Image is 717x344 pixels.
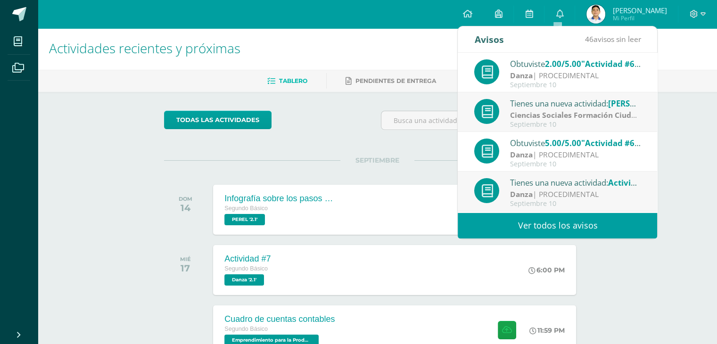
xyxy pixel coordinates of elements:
span: 46 [585,34,593,44]
div: 14 [179,202,192,213]
a: Pendientes de entrega [346,74,436,89]
span: Danza '2.1' [224,274,264,286]
span: "Actividad #6" [581,138,641,148]
img: d721c87aeb30ae18b338802b0a995f48.png [586,5,605,24]
div: 11:59 PM [529,326,565,335]
div: Cuadro de cuentas contables [224,314,335,324]
span: avisos sin leer [585,34,641,44]
div: | PROCEDIMENTAL [510,149,641,160]
a: todas las Actividades [164,111,272,129]
a: Ver todos los avisos [458,213,657,238]
strong: Danza [510,189,533,199]
div: Septiembre 10 [510,160,641,168]
span: SEPTIEMBRE [340,156,414,164]
div: Septiembre 10 [510,200,641,208]
div: MIÉ [180,256,191,262]
span: [PERSON_NAME] Cultural [608,98,707,109]
span: Pendientes de entrega [355,77,436,84]
div: 17 [180,262,191,274]
input: Busca una actividad próxima aquí... [381,111,590,130]
span: "Actividad #6" [581,58,641,69]
div: DOM [179,196,192,202]
div: 6:00 PM [528,266,565,274]
div: Obtuviste en [510,137,641,149]
span: Mi Perfil [612,14,667,22]
div: Obtuviste en [510,57,641,70]
span: PEREL '2.1' [224,214,265,225]
span: 2.00/5.00 [545,58,581,69]
div: Actividad #7 [224,254,271,264]
span: Segundo Básico [224,205,268,212]
span: Segundo Básico [224,326,268,332]
span: Actividad #7 [608,177,658,188]
strong: Danza [510,70,533,81]
div: | PROCEDIMENTAL [510,189,641,200]
div: Avisos [474,26,503,52]
a: Tablero [267,74,307,89]
div: Infografía sobre los pasos para una buena confesión [224,194,338,204]
span: Tablero [279,77,307,84]
div: | Declarativo [510,110,641,121]
div: Septiembre 10 [510,81,641,89]
div: Septiembre 10 [510,121,641,129]
span: Actividades recientes y próximas [49,39,240,57]
div: Tienes una nueva actividad: [510,97,641,109]
span: [PERSON_NAME] [612,6,667,15]
div: | PROCEDIMENTAL [510,70,641,81]
div: Tienes una nueva actividad: [510,176,641,188]
span: Segundo Básico [224,265,268,272]
strong: Danza [510,149,533,160]
span: 5.00/5.00 [545,138,581,148]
